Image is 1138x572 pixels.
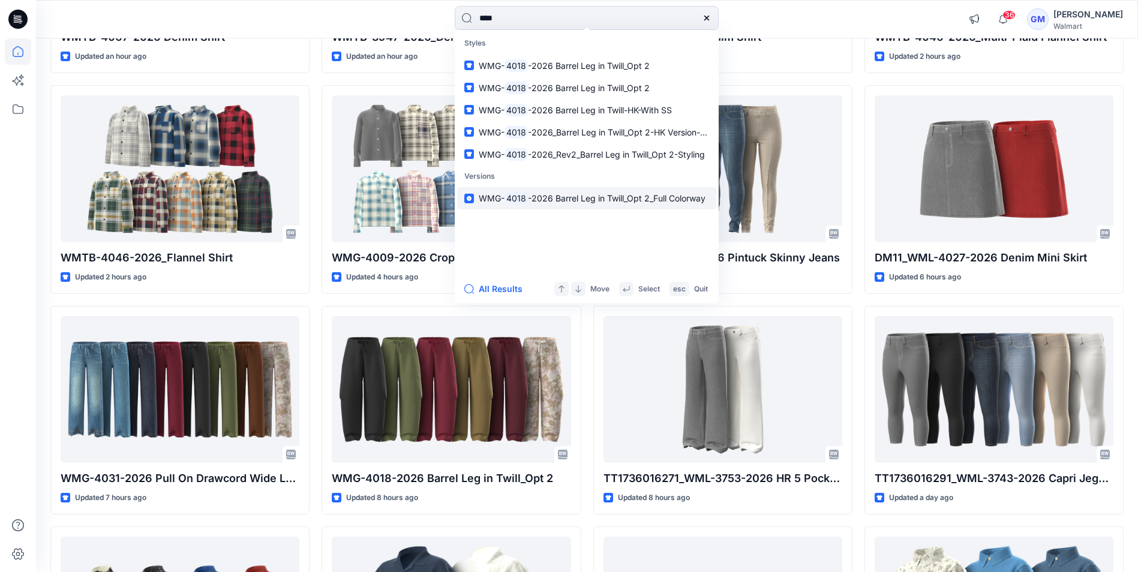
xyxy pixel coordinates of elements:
p: WMG-4031-2026 Pull On Drawcord Wide Leg_Opt3 [61,470,299,487]
p: TT1736016271_WML-3753-2026 HR 5 Pocket Wide Leg - Inseam 30 [603,470,842,487]
p: Updated an hour ago [346,50,418,63]
p: Updated 8 hours ago [346,492,418,504]
a: WMG-4018-2026 Barrel Leg in Twill_Opt 2 [457,77,716,99]
span: -2026 Barrel Leg in Twill_Opt 2 [528,61,650,71]
a: TT1736016291_WML-3743-2026 Capri Jegging - Inseam 21” [875,316,1113,463]
mark: 4018 [505,103,528,117]
span: -2026_Rev2_Barrel Leg in Twill_Opt 2-Styling [528,149,705,159]
mark: 4018 [505,147,528,161]
mark: 4018 [505,59,528,73]
mark: 4018 [505,191,528,205]
span: -2026 Barrel Leg in Twill_Opt 2_Full Colorway [528,193,705,203]
p: Quit [694,283,708,296]
div: GM [1027,8,1049,30]
span: WMG- [479,105,505,115]
mark: 4018 [505,81,528,95]
a: WMG-4018-2026 Barrel Leg in Twill-HK-With SS [457,99,716,121]
a: WMG-4018-2026_Rev2_Barrel Leg in Twill_Opt 2-Styling [457,143,716,165]
p: Versions [457,165,716,188]
p: DM8_WML-4025-2026 Pintuck Skinny Jeans [603,249,842,266]
a: TT1736016271_WML-3753-2026 HR 5 Pocket Wide Leg - Inseam 30 [603,316,842,463]
p: Updated a day ago [889,492,953,504]
a: WMG-4018-2026_Barrel Leg in Twill_Opt 2-HK Version-Styling [457,121,716,143]
span: WMG- [479,149,505,159]
a: WMTB-4046-2026_Flannel Shirt [61,95,299,242]
span: WMG- [479,127,505,137]
p: Updated 4 hours ago [346,271,418,284]
p: Updated 8 hours ago [618,492,690,504]
span: 36 [1002,10,1016,20]
p: WMTB-4046-2026_Flannel Shirt [61,249,299,266]
p: WMG-4018-2026 Barrel Leg in Twill_Opt 2 [332,470,570,487]
p: Updated an hour ago [75,50,146,63]
span: -2026_Barrel Leg in Twill_Opt 2-HK Version-Styling [528,127,727,137]
a: DM11_WML-4027-2026 Denim Mini Skirt [875,95,1113,242]
a: WMG-4018-2026 Barrel Leg in Twill_Opt 2 [457,55,716,77]
p: Select [638,283,660,296]
a: DM8_WML-4025-2026 Pintuck Skinny Jeans [603,95,842,242]
div: Walmart [1053,22,1123,31]
a: WMG-4009-2026 Cropped Flannel Shirt [332,95,570,242]
p: Updated 7 hours ago [75,492,146,504]
p: TT1736016291_WML-3743-2026 Capri Jegging - Inseam 21” [875,470,1113,487]
span: -2026 Barrel Leg in Twill-HK-With SS [528,105,672,115]
p: DM11_WML-4027-2026 Denim Mini Skirt [875,249,1113,266]
span: WMG- [479,83,505,93]
p: Updated 2 hours ago [889,50,960,63]
span: WMG- [479,61,505,71]
p: WMG-4009-2026 Cropped Flannel Shirt [332,249,570,266]
span: WMG- [479,193,505,203]
div: [PERSON_NAME] [1053,7,1123,22]
a: WMG-4018-2026 Barrel Leg in Twill_Opt 2_Full Colorway [457,187,716,209]
p: Updated 6 hours ago [889,271,961,284]
p: Styles [457,32,716,55]
span: -2026 Barrel Leg in Twill_Opt 2 [528,83,650,93]
p: Move [590,283,609,296]
a: WMG-4031-2026 Pull On Drawcord Wide Leg_Opt3 [61,316,299,463]
mark: 4018 [505,125,528,139]
a: WMG-4018-2026 Barrel Leg in Twill_Opt 2 [332,316,570,463]
p: Updated 2 hours ago [75,271,146,284]
button: All Results [464,282,530,296]
p: esc [673,283,686,296]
